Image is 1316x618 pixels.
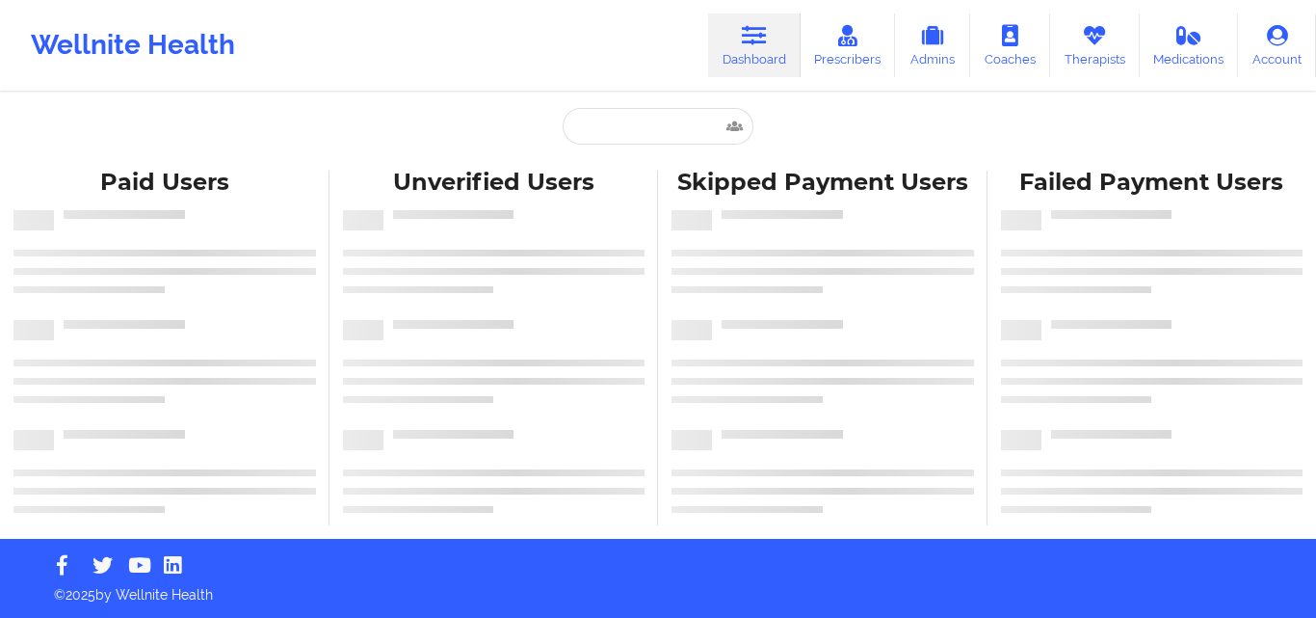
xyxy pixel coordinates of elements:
[1001,168,1303,198] div: Failed Payment Users
[801,13,896,77] a: Prescribers
[343,168,645,198] div: Unverified Users
[1050,13,1140,77] a: Therapists
[970,13,1050,77] a: Coaches
[40,572,1276,605] p: © 2025 by Wellnite Health
[13,168,316,198] div: Paid Users
[708,13,801,77] a: Dashboard
[1140,13,1239,77] a: Medications
[895,13,970,77] a: Admins
[671,168,974,198] div: Skipped Payment Users
[1238,13,1316,77] a: Account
